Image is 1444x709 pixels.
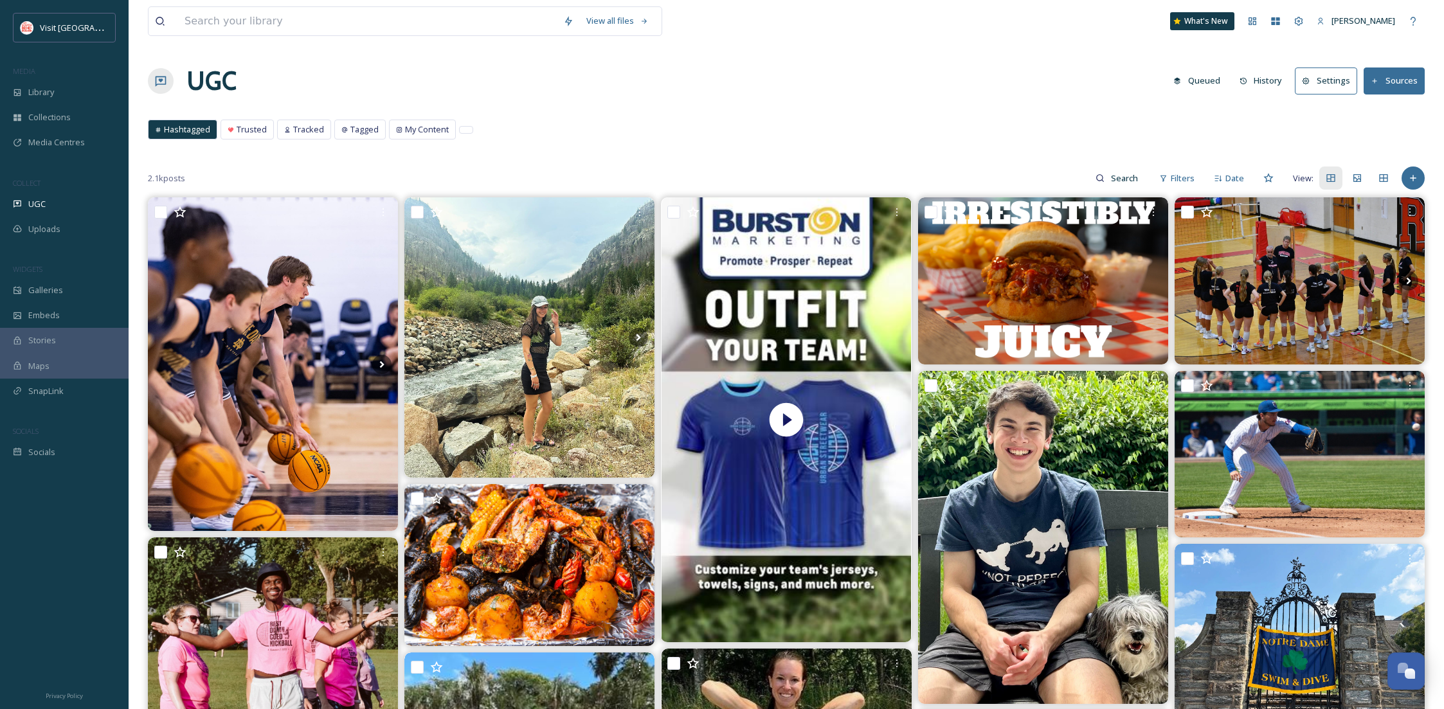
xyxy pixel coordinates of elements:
img: Shrimp, crab, and all your favorites tossed in rich spices—our seafood boil is a feast made for s... [404,484,654,646]
span: Tracked [293,123,324,136]
img: Volleyball has eye on the big prize — Tippecanoe Gazette After a trip to the regional semifinals ... [1175,197,1425,364]
span: Galleries [28,284,63,296]
span: COLLECT [13,178,41,188]
img: vsbm-stackedMISH_CMYKlogo2017.jpg [21,21,33,34]
span: Trusted [237,123,267,136]
span: WIDGETS [13,264,42,274]
span: Tagged [350,123,379,136]
img: Smothered in BBQ sauce and piled high, our Pulled Pork Sandwich is comfort food at its best. Grab... [918,197,1168,364]
span: MEDIA [13,66,35,76]
span: Uploads [28,223,60,235]
span: Stories [28,334,56,346]
a: Privacy Policy [46,687,83,703]
img: This place rocks! 🪨🏕️Thank you again vagabondmassage for such an unforgettable girl’s trip. So ha... [404,197,654,478]
a: History [1233,68,1295,93]
img: Almost that time ☘️ #GoIrish [148,197,398,531]
button: Settings [1295,67,1357,94]
span: Embeds [28,309,60,321]
button: Queued [1167,68,1227,93]
span: UGC [28,198,46,210]
a: What's New [1170,12,1234,30]
input: Search [1105,165,1146,191]
input: Search your library [178,7,557,35]
a: View all files [580,8,655,33]
span: Maps [28,360,50,372]
a: [PERSON_NAME] [1310,8,1402,33]
span: Filters [1171,172,1195,184]
span: SOCIALS [13,426,39,436]
a: Settings [1295,67,1364,94]
span: View: [1293,172,1313,184]
span: 2.1k posts [148,172,185,184]
span: SnapLink [28,385,64,397]
span: My Content [405,123,449,136]
span: Library [28,86,54,98]
button: Sources [1364,67,1425,94]
a: UGC [186,62,237,100]
img: Mendoza’s very own Austin Baron is competing in the finals of nbc's anwnation tonight at 8PM ET. ... [918,371,1168,705]
video: Outfit your team with jerseys, towels, signs, and more! https://www.burstondirect.com/ #promotion... [662,197,912,642]
img: While the upper level affiliates slow down, High-A and Low-A take control of their divisions and ... [1175,371,1425,537]
span: [PERSON_NAME] [1331,15,1395,26]
a: Queued [1167,68,1233,93]
span: Privacy Policy [46,692,83,700]
span: Date [1225,172,1244,184]
span: Visit [GEOGRAPHIC_DATA] [40,21,140,33]
span: Hashtagged [164,123,210,136]
span: Socials [28,446,55,458]
span: Collections [28,111,71,123]
span: Media Centres [28,136,85,148]
button: History [1233,68,1289,93]
button: Open Chat [1387,652,1425,690]
img: thumbnail [662,197,912,642]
